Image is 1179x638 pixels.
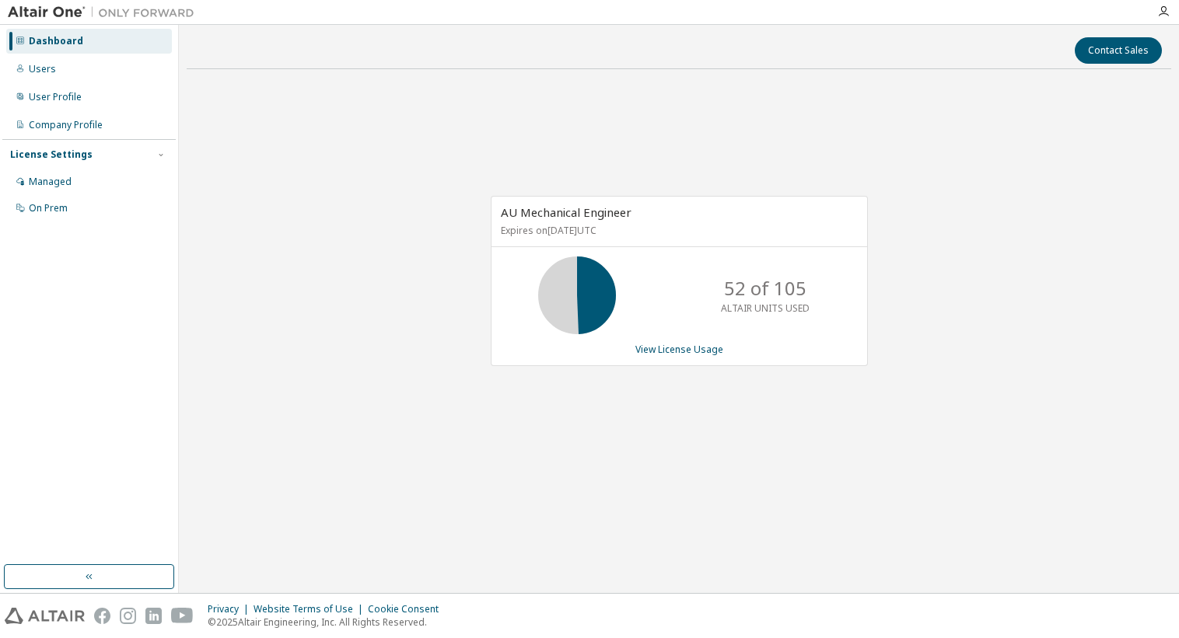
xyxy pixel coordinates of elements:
img: facebook.svg [94,608,110,624]
div: User Profile [29,91,82,103]
div: Cookie Consent [368,603,448,615]
div: License Settings [10,148,93,161]
p: 52 of 105 [724,275,806,302]
div: Company Profile [29,119,103,131]
p: Expires on [DATE] UTC [501,224,854,237]
p: ALTAIR UNITS USED [721,302,810,315]
div: Dashboard [29,35,83,47]
p: © 2025 Altair Engineering, Inc. All Rights Reserved. [208,615,448,629]
span: AU Mechanical Engineer [501,204,631,220]
div: Managed [29,176,72,188]
img: instagram.svg [120,608,136,624]
div: Users [29,63,56,75]
div: On Prem [29,202,68,214]
img: linkedin.svg [145,608,162,624]
div: Website Terms of Use [254,603,368,615]
button: Contact Sales [1075,37,1162,64]
img: altair_logo.svg [5,608,85,624]
img: Altair One [8,5,202,20]
a: View License Usage [635,343,723,356]
div: Privacy [208,603,254,615]
img: youtube.svg [171,608,194,624]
